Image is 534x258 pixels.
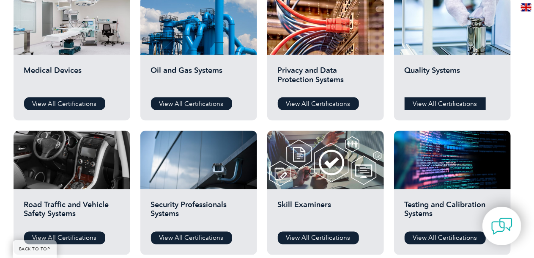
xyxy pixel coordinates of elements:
[278,66,373,91] h2: Privacy and Data Protection Systems
[405,232,486,244] a: View All Certifications
[491,216,512,237] img: contact-chat.png
[151,66,246,91] h2: Oil and Gas Systems
[24,66,120,91] h2: Medical Devices
[278,200,373,225] h2: Skill Examiners
[151,97,232,110] a: View All Certifications
[405,200,500,225] h2: Testing and Calibration Systems
[278,97,359,110] a: View All Certifications
[151,200,246,225] h2: Security Professionals Systems
[13,240,57,258] a: BACK TO TOP
[405,97,486,110] a: View All Certifications
[405,66,500,91] h2: Quality Systems
[24,200,120,225] h2: Road Traffic and Vehicle Safety Systems
[24,232,105,244] a: View All Certifications
[278,232,359,244] a: View All Certifications
[151,232,232,244] a: View All Certifications
[521,3,531,11] img: en
[24,97,105,110] a: View All Certifications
